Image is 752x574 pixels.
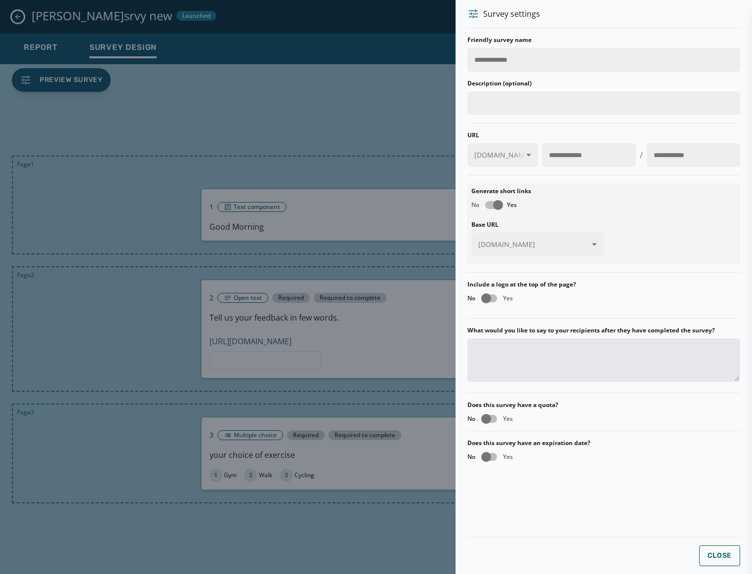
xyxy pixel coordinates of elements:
label: Description (optional) [467,80,532,87]
button: [DOMAIN_NAME] [467,143,538,167]
div: / [640,149,643,161]
label: Base URL [471,221,604,229]
label: Does this survey have an expiration date? [467,439,740,447]
button: Close [699,545,741,566]
span: [DOMAIN_NAME] [474,150,531,160]
label: Include a logo at the top of the page? [467,281,740,288]
span: Yes [503,415,513,423]
span: No [467,453,475,461]
span: No [467,294,475,302]
input: Client slug [542,143,636,167]
body: Rich Text Area [8,8,322,19]
div: URL [467,131,740,139]
input: Survey slug [647,143,741,167]
span: Yes [503,294,513,302]
span: Yes [507,201,517,209]
span: Yes [503,453,513,461]
span: [DOMAIN_NAME] [478,240,597,249]
label: What would you like to say to your recipients after they have completed the survey? [467,327,715,334]
span: Close [708,552,732,560]
span: No [471,201,479,209]
button: [DOMAIN_NAME] [471,233,604,256]
span: No [467,415,475,423]
label: Generate short links [471,187,736,195]
label: Does this survey have a quota? [467,401,558,409]
label: Friendly survey name [467,36,532,44]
